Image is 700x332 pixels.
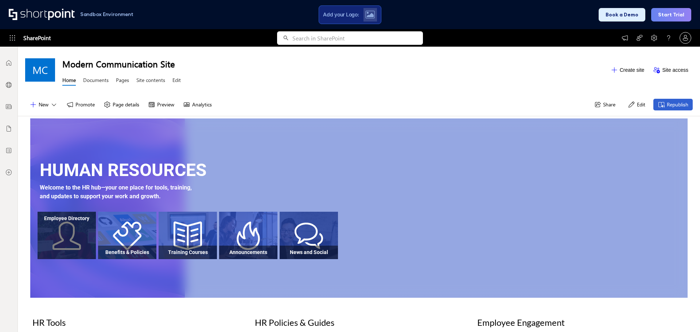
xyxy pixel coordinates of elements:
[255,317,334,328] span: HR Policies & Guides
[292,31,423,45] input: Search in SharePoint
[83,77,109,86] a: Documents
[99,99,144,110] button: Page details
[136,77,165,86] a: Site contents
[606,64,649,76] button: Create site
[219,212,277,259] a: Announcements
[653,99,693,110] button: Republish
[39,215,94,221] div: Employee Directory
[179,99,216,110] button: Analytics
[651,8,691,22] button: Start Trial
[159,212,217,259] a: Training Courses
[80,12,133,16] h1: Sandbox Environment
[599,8,645,22] button: Book a Demo
[62,58,606,70] h1: Modern Communication Site
[477,317,565,328] span: Employee Engagement
[623,99,650,110] button: Edit
[32,64,48,76] span: MC
[40,184,192,191] span: Welcome to the HR hub—your one place for tools, training,
[172,77,181,86] a: Edit
[160,249,215,255] div: Training Courses
[116,77,129,86] a: Pages
[569,247,700,332] iframe: Chat Widget
[100,249,155,255] div: Benefits & Policies
[40,160,207,180] span: HUMAN RESOURCES
[38,212,96,259] a: Employee Directory
[62,77,76,86] a: Home
[23,29,51,47] span: SharePoint
[32,317,66,328] span: HR Tools
[25,99,62,110] button: New
[649,64,693,76] button: Site access
[144,99,179,110] button: Preview
[221,249,276,255] div: Announcements
[40,193,161,200] span: and updates to support your work and growth.
[62,99,99,110] button: Promote
[323,11,359,18] span: Add your Logo:
[365,11,375,19] img: Upload logo
[590,99,620,110] button: Share
[280,212,338,259] a: News and Social
[98,212,156,259] a: Benefits & Policies
[281,249,336,255] div: News and Social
